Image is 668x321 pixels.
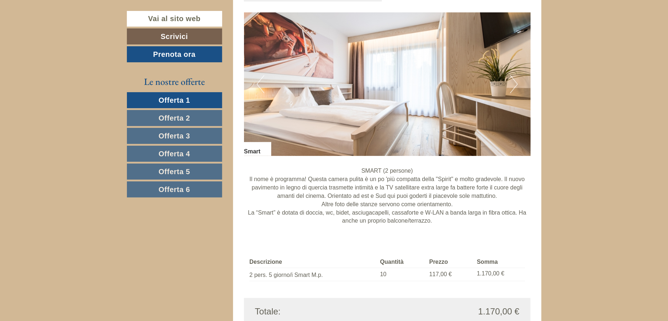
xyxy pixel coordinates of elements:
div: Totale: [249,305,387,318]
a: Vai al sito web [127,11,222,27]
button: Previous [257,75,264,93]
div: Smart [244,142,271,156]
a: Prenota ora [127,46,222,62]
td: 1.170,00 € [474,268,525,281]
div: Le nostre offerte [127,75,222,89]
span: Offerta 4 [159,150,190,158]
td: 2 pers. 5 giorno/i Smart M.p. [249,268,377,281]
th: Quantità [377,257,426,268]
img: image [244,12,531,156]
p: SMART (2 persone) Il nome è programma! Questa camera pulita è un po 'più compatta della "Spirit" ... [244,167,531,225]
button: Next [510,75,518,93]
span: Offerta 3 [159,132,190,140]
span: Offerta 2 [159,114,190,122]
a: Scrivici [127,28,222,44]
th: Descrizione [249,257,377,268]
span: 117,00 € [429,271,452,277]
span: 1.170,00 € [478,305,519,318]
th: Somma [474,257,525,268]
th: Prezzo [427,257,474,268]
span: Offerta 5 [159,168,190,176]
span: Offerta 1 [159,96,190,104]
td: 10 [377,268,426,281]
span: Offerta 6 [159,185,190,193]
